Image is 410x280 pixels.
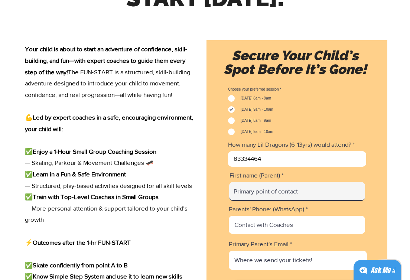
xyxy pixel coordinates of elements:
span: Led by expert coaches in a safe, encouraging environment, your child will: [25,114,193,132]
span: Know Simple Step System and use it to learn new skills [33,273,182,280]
input: Enter a number [228,151,366,167]
span: [DATE] 8am - 9am [241,96,271,100]
div: Choose your preferred session [228,88,367,91]
p: 💪 [25,112,194,146]
label: How many Lil Dragons (6-13yrs) would attend? [228,141,366,147]
input: Primary point of contact [229,182,365,201]
label: First name (Parent) [229,172,365,178]
input: Where we send your tickets! [229,251,367,270]
p: ✅ — Skating, Parkour & Movement Challenges 🛹 ✅ — Structured, play-based activities designed for a... [25,146,194,191]
span: Train with Top-Level Coaches in Small Groups [33,193,159,200]
span: Your child is about to start an adventure of confidence, skill-building, and fun—with expert coac... [25,45,188,75]
div: Ask Me ;) [371,265,395,276]
input: Contact with Coaches [229,216,365,234]
p: ✅ — More personal attention & support tailored to your child’s growth ⚡ [25,191,194,260]
span: [DATE] 9am - 10am [241,130,273,134]
span: [DATE] 8am - 9am [241,118,271,123]
span: Skate confidently from point A to B [33,261,128,268]
span: Learn in a Fun & Safe Environment [33,170,126,178]
span: Secure Your Child’s Spot Before It’s Gone! [224,48,367,77]
label: Parents' Phone: (WhatsApp) [229,206,365,212]
span: Outcomes after the 1-hr FUN-START [33,239,131,246]
span: [DATE] 9am - 10am [241,107,273,111]
label: Primary Parent's Email [229,241,367,247]
span: Enjoy a 1-Hour Small Group Coaching Session [33,148,156,155]
p: The FUN-START is a structured, skill-building adventure designed to introduce your child to movem... [25,43,194,100]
